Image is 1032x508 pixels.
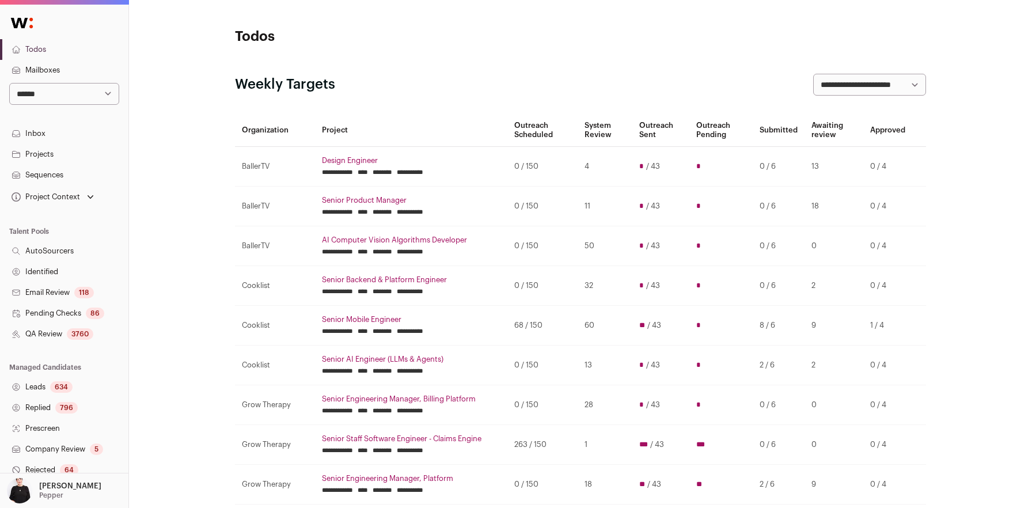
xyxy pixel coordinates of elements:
[7,478,32,503] img: 9240684-medium_jpg
[578,385,632,425] td: 28
[578,465,632,505] td: 18
[647,321,661,330] span: / 43
[805,306,863,346] td: 9
[646,162,660,171] span: / 43
[86,308,104,319] div: 86
[322,474,500,483] a: Senior Engineering Manager, Platform
[753,226,805,266] td: 0 / 6
[863,147,912,187] td: 0 / 4
[753,465,805,505] td: 2 / 6
[74,287,94,298] div: 118
[5,12,39,35] img: Wellfound
[805,385,863,425] td: 0
[322,236,500,245] a: AI Computer Vision Algorithms Developer
[50,381,73,393] div: 634
[753,187,805,226] td: 0 / 6
[863,187,912,226] td: 0 / 4
[315,114,507,147] th: Project
[578,226,632,266] td: 50
[753,385,805,425] td: 0 / 6
[235,346,315,385] td: Cooklist
[235,425,315,465] td: Grow Therapy
[805,266,863,306] td: 2
[235,306,315,346] td: Cooklist
[753,266,805,306] td: 0 / 6
[805,187,863,226] td: 18
[578,346,632,385] td: 13
[5,478,104,503] button: Open dropdown
[863,385,912,425] td: 0 / 4
[322,434,500,443] a: Senior Staff Software Engineer - Claims Engine
[507,266,578,306] td: 0 / 150
[753,425,805,465] td: 0 / 6
[863,266,912,306] td: 0 / 4
[55,402,78,414] div: 796
[39,482,101,491] p: [PERSON_NAME]
[863,465,912,505] td: 0 / 4
[805,346,863,385] td: 2
[805,425,863,465] td: 0
[507,226,578,266] td: 0 / 150
[632,114,689,147] th: Outreach Sent
[650,440,664,449] span: / 43
[753,114,805,147] th: Submitted
[507,147,578,187] td: 0 / 150
[507,425,578,465] td: 263 / 150
[322,315,500,324] a: Senior Mobile Engineer
[507,187,578,226] td: 0 / 150
[646,241,660,251] span: / 43
[863,346,912,385] td: 0 / 4
[578,114,632,147] th: System Review
[753,346,805,385] td: 2 / 6
[863,226,912,266] td: 0 / 4
[322,395,500,404] a: Senior Engineering Manager, Billing Platform
[646,202,660,211] span: / 43
[805,226,863,266] td: 0
[235,226,315,266] td: BallerTV
[646,400,660,410] span: / 43
[322,355,500,364] a: Senior AI Engineer (LLMs & Agents)
[235,114,315,147] th: Organization
[507,114,578,147] th: Outreach Scheduled
[578,306,632,346] td: 60
[646,281,660,290] span: / 43
[805,465,863,505] td: 9
[235,266,315,306] td: Cooklist
[507,346,578,385] td: 0 / 150
[647,480,661,489] span: / 43
[39,491,63,500] p: Pepper
[753,306,805,346] td: 8 / 6
[578,187,632,226] td: 11
[578,266,632,306] td: 32
[235,465,315,505] td: Grow Therapy
[90,443,103,455] div: 5
[578,425,632,465] td: 1
[235,385,315,425] td: Grow Therapy
[322,275,500,285] a: Senior Backend & Platform Engineer
[863,425,912,465] td: 0 / 4
[805,147,863,187] td: 13
[322,156,500,165] a: Design Engineer
[507,465,578,505] td: 0 / 150
[235,147,315,187] td: BallerTV
[507,306,578,346] td: 68 / 150
[67,328,93,340] div: 3760
[9,192,80,202] div: Project Context
[863,114,912,147] th: Approved
[753,147,805,187] td: 0 / 6
[507,385,578,425] td: 0 / 150
[60,464,78,476] div: 64
[235,187,315,226] td: BallerTV
[235,28,465,46] h1: Todos
[646,361,660,370] span: / 43
[689,114,753,147] th: Outreach Pending
[9,189,96,205] button: Open dropdown
[578,147,632,187] td: 4
[322,196,500,205] a: Senior Product Manager
[805,114,863,147] th: Awaiting review
[235,75,335,94] h2: Weekly Targets
[863,306,912,346] td: 1 / 4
